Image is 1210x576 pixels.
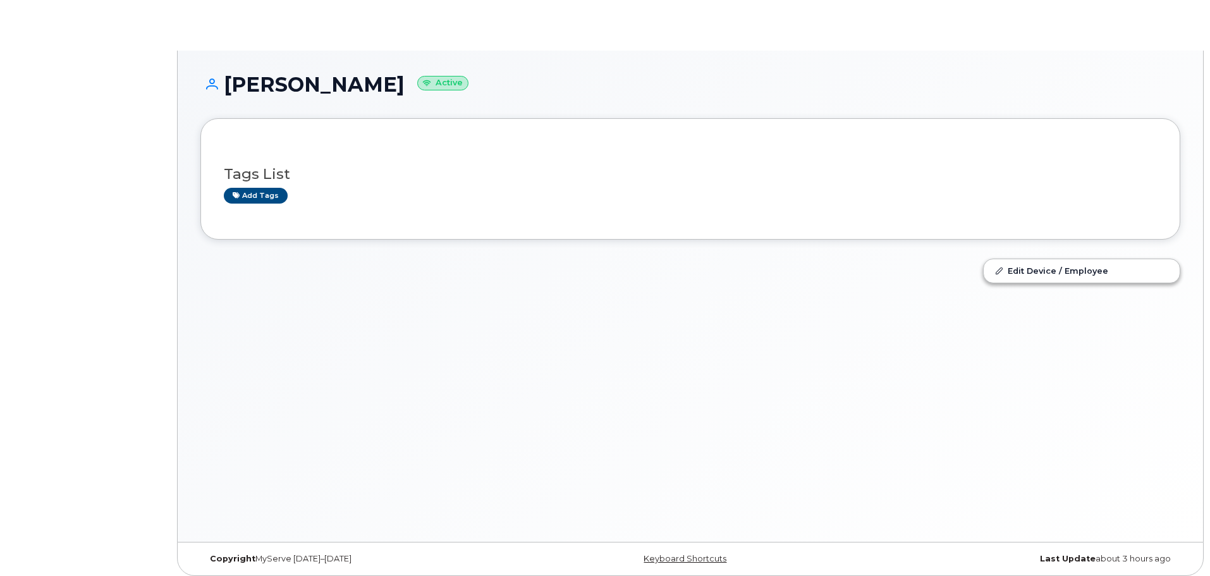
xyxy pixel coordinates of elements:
a: Keyboard Shortcuts [644,554,726,563]
strong: Last Update [1040,554,1096,563]
small: Active [417,76,468,90]
div: MyServe [DATE]–[DATE] [200,554,527,564]
strong: Copyright [210,554,255,563]
div: about 3 hours ago [853,554,1180,564]
a: Edit Device / Employee [984,259,1180,282]
h1: [PERSON_NAME] [200,73,1180,95]
a: Add tags [224,188,288,204]
h3: Tags List [224,166,1157,182]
